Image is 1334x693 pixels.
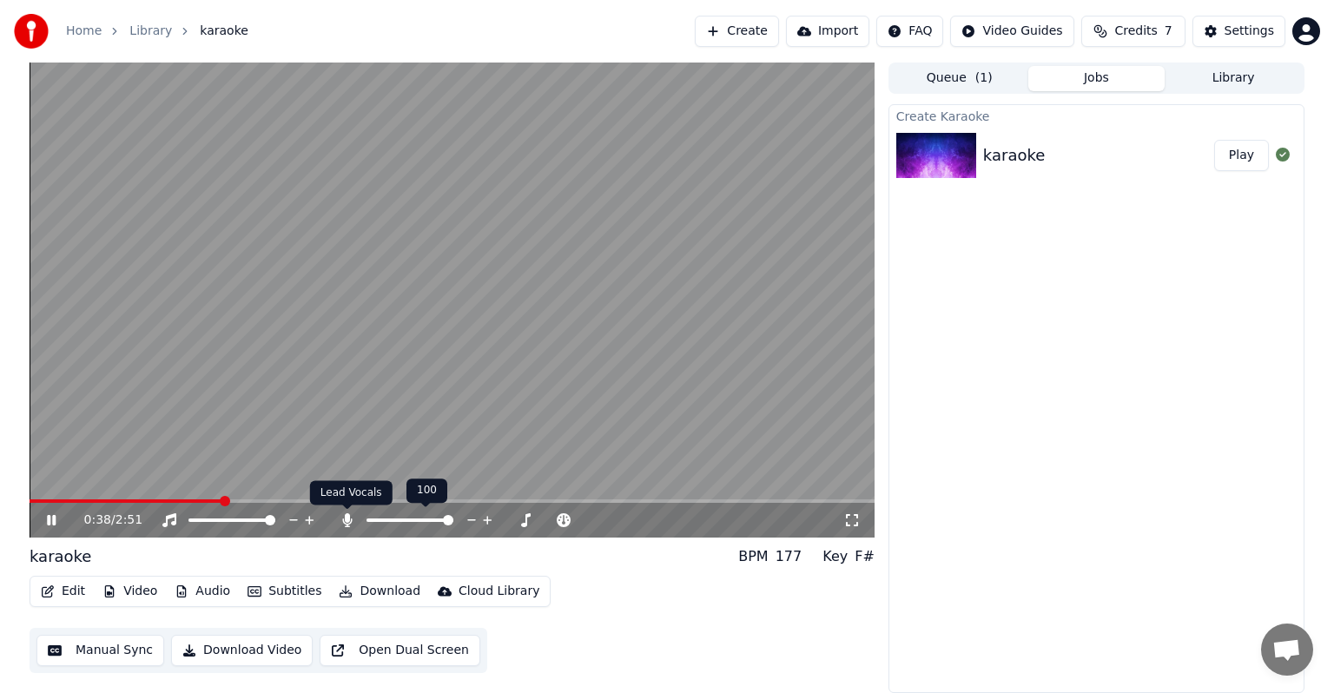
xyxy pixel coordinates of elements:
div: karaoke [983,143,1045,168]
button: Play [1214,140,1269,171]
button: Video [96,579,164,604]
a: Library [129,23,172,40]
span: karaoke [200,23,248,40]
div: Create Karaoke [889,105,1304,126]
div: Key [822,546,848,567]
div: F# [855,546,875,567]
img: youka [14,14,49,49]
button: Download Video [171,635,313,666]
button: Queue [891,66,1028,91]
div: / [84,511,126,529]
button: Subtitles [241,579,328,604]
div: 100 [406,478,447,503]
button: Manual Sync [36,635,164,666]
span: 0:38 [84,511,111,529]
button: Open Dual Screen [320,635,480,666]
div: 177 [776,546,802,567]
nav: breadcrumb [66,23,248,40]
div: karaoke [30,544,91,569]
button: FAQ [876,16,943,47]
span: 7 [1165,23,1172,40]
span: ( 1 ) [975,69,993,87]
div: Cloud Library [459,583,539,600]
div: Open chat [1261,624,1313,676]
button: Credits7 [1081,16,1185,47]
span: 2:51 [116,511,142,529]
button: Create [695,16,779,47]
div: Settings [1225,23,1274,40]
button: Edit [34,579,92,604]
button: Download [332,579,427,604]
span: Credits [1114,23,1157,40]
button: Video Guides [950,16,1073,47]
div: BPM [738,546,768,567]
button: Library [1165,66,1302,91]
div: Lead Vocals [310,481,393,505]
button: Jobs [1028,66,1166,91]
button: Settings [1192,16,1285,47]
a: Home [66,23,102,40]
button: Import [786,16,869,47]
button: Audio [168,579,237,604]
